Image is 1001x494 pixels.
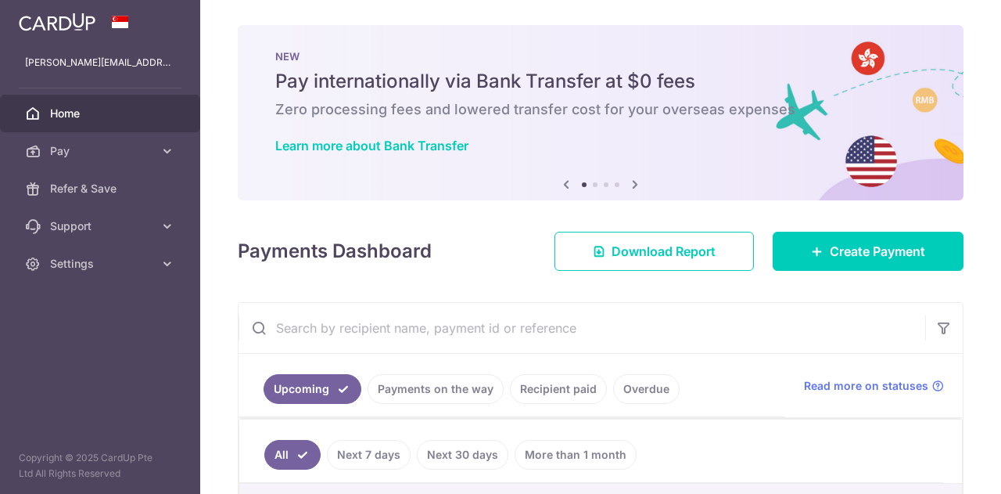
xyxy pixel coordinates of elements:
[327,440,411,470] a: Next 7 days
[238,25,963,200] img: Bank transfer banner
[50,181,153,197] span: Refer & Save
[275,100,926,119] h6: Zero processing fees and lowered transfer cost for your overseas expenses
[830,242,925,261] span: Create Payment
[613,374,680,404] a: Overdue
[264,374,361,404] a: Upcoming
[612,242,716,261] span: Download Report
[19,13,95,31] img: CardUp
[804,378,928,394] span: Read more on statuses
[275,69,926,94] h5: Pay internationally via Bank Transfer at $0 fees
[50,256,153,272] span: Settings
[773,232,963,271] a: Create Payment
[515,440,637,470] a: More than 1 month
[554,232,754,271] a: Download Report
[239,303,925,353] input: Search by recipient name, payment id or reference
[510,374,607,404] a: Recipient paid
[804,378,944,394] a: Read more on statuses
[50,218,153,234] span: Support
[238,237,432,265] h4: Payments Dashboard
[264,440,321,470] a: All
[275,50,926,63] p: NEW
[25,55,175,70] p: [PERSON_NAME][EMAIL_ADDRESS][DOMAIN_NAME]
[417,440,508,470] a: Next 30 days
[368,374,504,404] a: Payments on the way
[275,138,468,153] a: Learn more about Bank Transfer
[50,143,153,159] span: Pay
[50,106,153,121] span: Home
